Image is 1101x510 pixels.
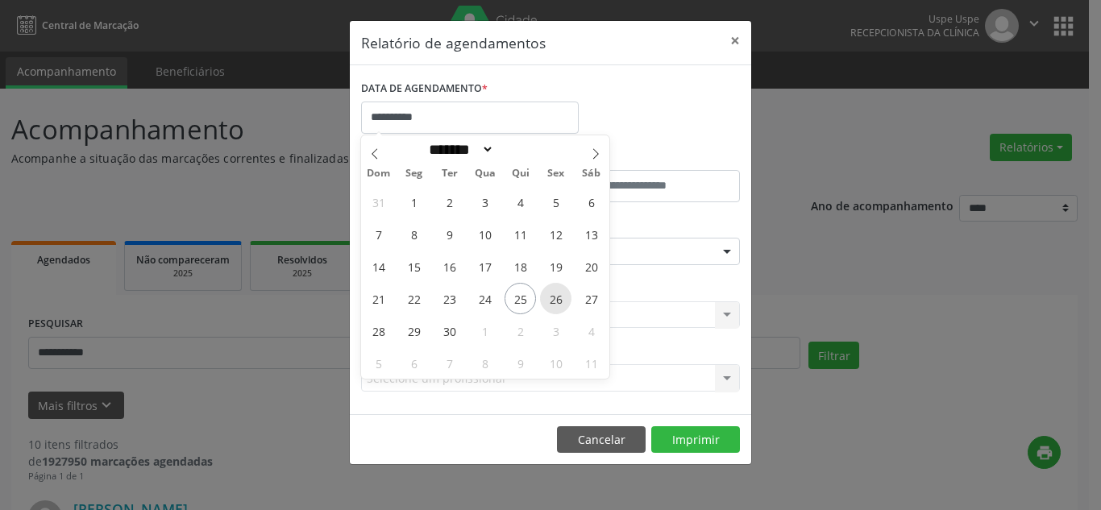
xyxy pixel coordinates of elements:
span: Setembro 11, 2025 [505,218,536,250]
span: Setembro 9, 2025 [434,218,465,250]
span: Setembro 24, 2025 [469,283,501,314]
span: Setembro 21, 2025 [363,283,394,314]
span: Setembro 27, 2025 [575,283,607,314]
span: Setembro 4, 2025 [505,186,536,218]
button: Close [719,21,751,60]
label: DATA DE AGENDAMENTO [361,77,488,102]
span: Outubro 1, 2025 [469,315,501,346]
span: Outubro 6, 2025 [398,347,430,379]
span: Setembro 8, 2025 [398,218,430,250]
span: Qui [503,168,538,179]
span: Outubro 10, 2025 [540,347,571,379]
span: Outubro 9, 2025 [505,347,536,379]
span: Ter [432,168,467,179]
select: Month [423,141,494,158]
span: Setembro 26, 2025 [540,283,571,314]
input: Year [494,141,547,158]
span: Setembro 23, 2025 [434,283,465,314]
span: Dom [361,168,397,179]
span: Outubro 7, 2025 [434,347,465,379]
span: Setembro 22, 2025 [398,283,430,314]
span: Outubro 11, 2025 [575,347,607,379]
span: Setembro 20, 2025 [575,251,607,282]
span: Setembro 3, 2025 [469,186,501,218]
span: Setembro 14, 2025 [363,251,394,282]
span: Outubro 4, 2025 [575,315,607,346]
span: Sáb [574,168,609,179]
span: Outubro 8, 2025 [469,347,501,379]
span: Setembro 2, 2025 [434,186,465,218]
span: Setembro 7, 2025 [363,218,394,250]
span: Outubro 3, 2025 [540,315,571,346]
span: Setembro 30, 2025 [434,315,465,346]
span: Outubro 5, 2025 [363,347,394,379]
span: Setembro 19, 2025 [540,251,571,282]
h5: Relatório de agendamentos [361,32,546,53]
span: Setembro 17, 2025 [469,251,501,282]
span: Setembro 12, 2025 [540,218,571,250]
label: ATÉ [555,145,740,170]
span: Setembro 10, 2025 [469,218,501,250]
span: Setembro 15, 2025 [398,251,430,282]
span: Setembro 28, 2025 [363,315,394,346]
button: Imprimir [651,426,740,454]
span: Seg [397,168,432,179]
span: Setembro 25, 2025 [505,283,536,314]
span: Setembro 18, 2025 [505,251,536,282]
button: Cancelar [557,426,646,454]
span: Setembro 29, 2025 [398,315,430,346]
span: Setembro 16, 2025 [434,251,465,282]
span: Setembro 5, 2025 [540,186,571,218]
span: Outubro 2, 2025 [505,315,536,346]
span: Agosto 31, 2025 [363,186,394,218]
span: Sex [538,168,574,179]
span: Setembro 13, 2025 [575,218,607,250]
span: Setembro 1, 2025 [398,186,430,218]
span: Qua [467,168,503,179]
span: Setembro 6, 2025 [575,186,607,218]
